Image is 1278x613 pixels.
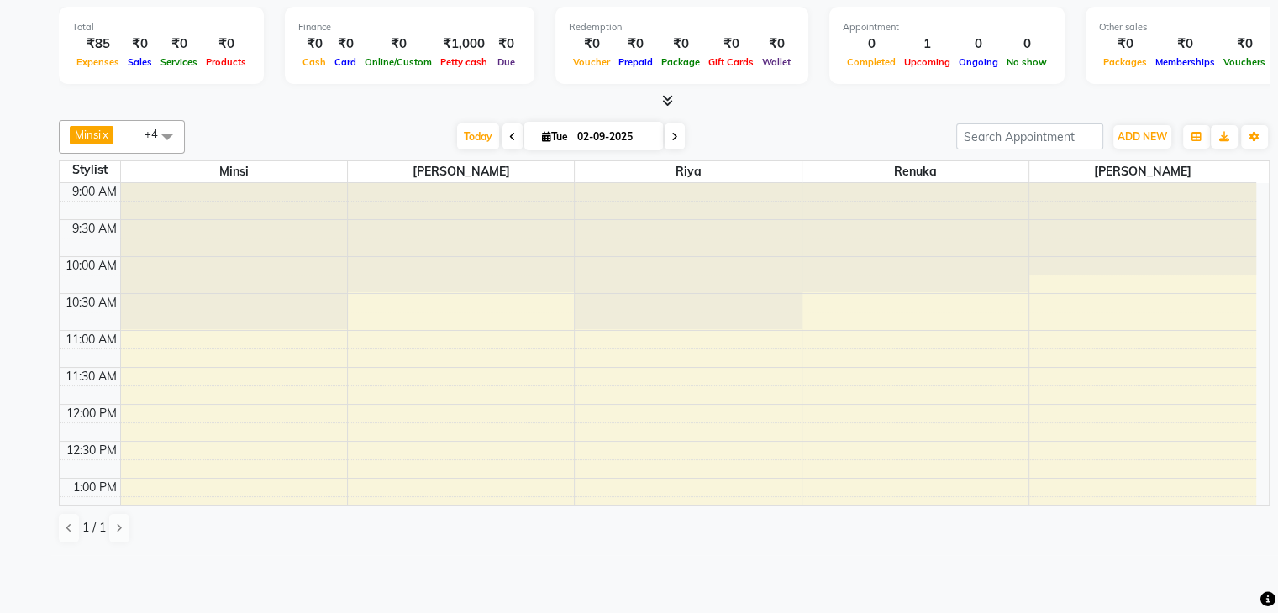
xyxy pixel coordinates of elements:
[60,161,120,179] div: Stylist
[704,56,758,68] span: Gift Cards
[572,124,656,149] input: 2025-09-02
[955,56,1002,68] span: Ongoing
[72,20,250,34] div: Total
[1118,130,1167,143] span: ADD NEW
[575,161,801,182] span: Riya
[493,56,519,68] span: Due
[156,56,202,68] span: Services
[538,130,572,143] span: Tue
[298,34,330,54] div: ₹0
[82,519,106,537] span: 1 / 1
[330,34,360,54] div: ₹0
[657,56,704,68] span: Package
[1219,34,1270,54] div: ₹0
[1099,56,1151,68] span: Packages
[1151,34,1219,54] div: ₹0
[124,56,156,68] span: Sales
[614,34,657,54] div: ₹0
[101,128,108,141] a: x
[348,161,574,182] span: [PERSON_NAME]
[360,34,436,54] div: ₹0
[124,34,156,54] div: ₹0
[457,123,499,149] span: Today
[657,34,704,54] div: ₹0
[492,34,521,54] div: ₹0
[569,34,614,54] div: ₹0
[62,257,120,275] div: 10:00 AM
[72,56,124,68] span: Expenses
[156,34,202,54] div: ₹0
[330,56,360,68] span: Card
[63,442,120,459] div: 12:30 PM
[75,128,101,141] span: Minsi
[900,56,955,68] span: Upcoming
[63,405,120,422] div: 12:00 PM
[1219,56,1270,68] span: Vouchers
[900,34,955,54] div: 1
[202,56,250,68] span: Products
[802,161,1028,182] span: Renuka
[1002,56,1051,68] span: No show
[843,56,900,68] span: Completed
[1002,34,1051,54] div: 0
[1113,125,1171,149] button: ADD NEW
[72,34,124,54] div: ₹85
[70,479,120,496] div: 1:00 PM
[298,56,330,68] span: Cash
[1029,161,1256,182] span: [PERSON_NAME]
[62,368,120,385] div: 11:30 AM
[1099,34,1151,54] div: ₹0
[956,123,1103,149] input: Search Appointment
[69,183,120,201] div: 9:00 AM
[569,20,795,34] div: Redemption
[436,34,492,54] div: ₹1,000
[758,56,795,68] span: Wallet
[843,20,1051,34] div: Appointment
[62,294,120,312] div: 10:30 AM
[62,331,120,348] div: 11:00 AM
[436,56,492,68] span: Petty cash
[69,220,120,238] div: 9:30 AM
[298,20,521,34] div: Finance
[569,56,614,68] span: Voucher
[704,34,758,54] div: ₹0
[758,34,795,54] div: ₹0
[614,56,657,68] span: Prepaid
[145,127,171,140] span: +4
[955,34,1002,54] div: 0
[360,56,436,68] span: Online/Custom
[843,34,900,54] div: 0
[121,161,347,182] span: Minsi
[202,34,250,54] div: ₹0
[1151,56,1219,68] span: Memberships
